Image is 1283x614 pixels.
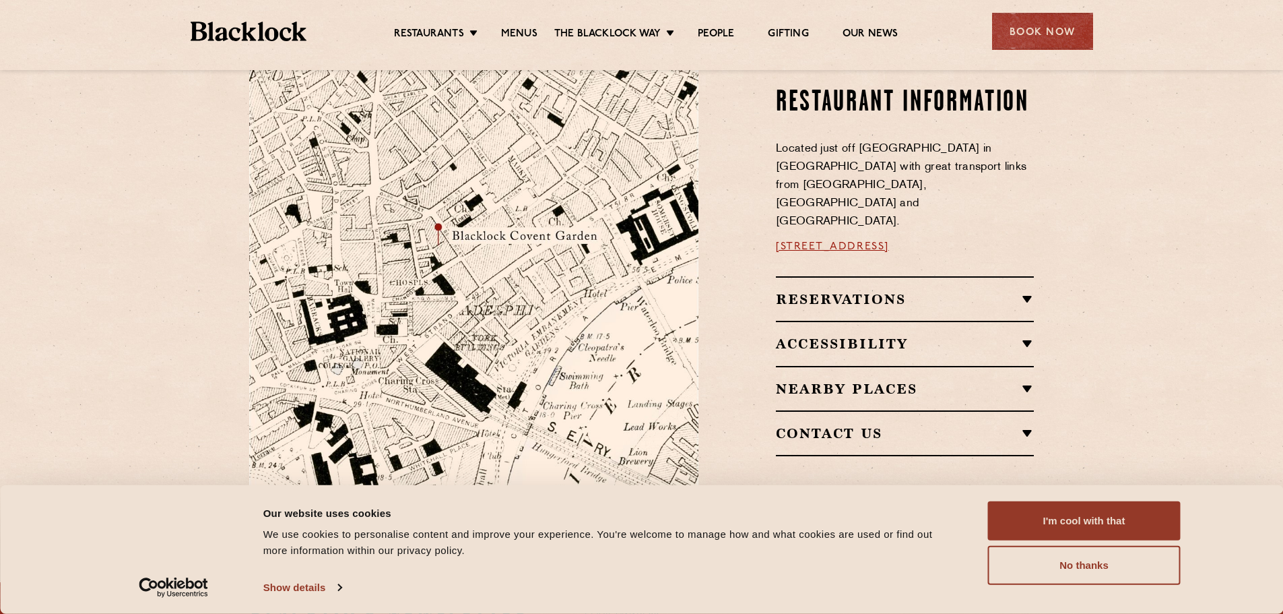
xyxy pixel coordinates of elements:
[992,13,1093,50] div: Book Now
[114,578,232,598] a: Usercentrics Cookiebot - opens in a new window
[776,144,1026,227] span: Located just off [GEOGRAPHIC_DATA] in [GEOGRAPHIC_DATA] with great transport links from [GEOGRAPH...
[776,241,889,252] a: [STREET_ADDRESS]
[776,336,1034,352] h2: Accessibility
[768,28,808,42] a: Gifting
[554,382,742,508] img: svg%3E
[776,425,1034,441] h2: Contact Us
[776,86,1034,120] h2: Restaurant information
[263,526,958,559] div: We use cookies to personalise content and improve your experience. You're welcome to manage how a...
[843,28,898,42] a: Our News
[988,501,1181,541] button: I'm cool with that
[988,546,1181,585] button: No thanks
[263,578,341,598] a: Show details
[698,28,734,42] a: People
[394,28,464,42] a: Restaurants
[501,28,537,42] a: Menus
[191,22,307,41] img: BL_Textured_Logo-footer-cropped.svg
[776,291,1034,307] h2: Reservations
[554,28,661,42] a: The Blacklock Way
[776,381,1034,397] h2: Nearby Places
[263,505,958,521] div: Our website uses cookies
